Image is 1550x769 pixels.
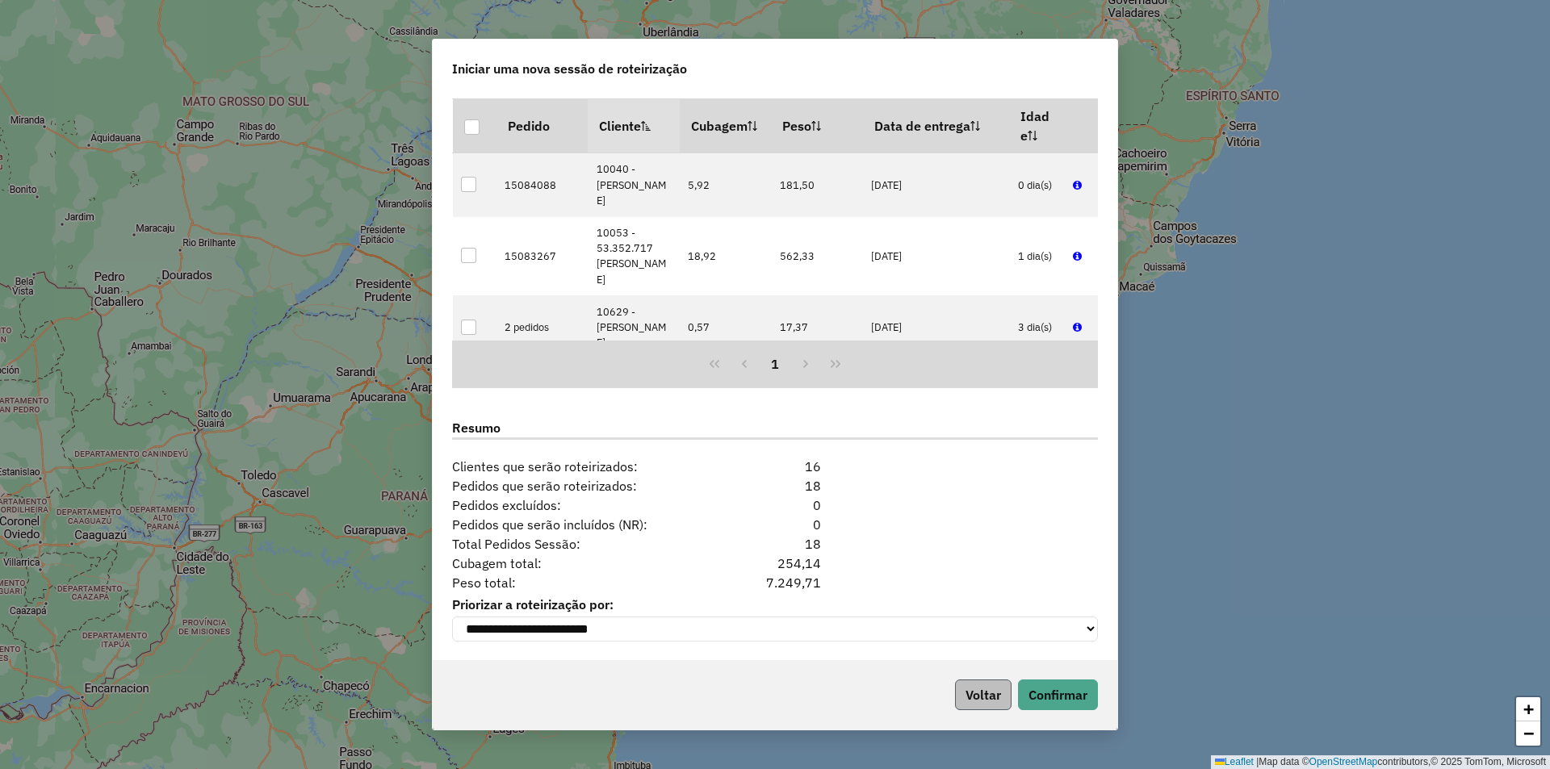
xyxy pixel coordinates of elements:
div: 16 [719,457,830,476]
td: 10629 - [PERSON_NAME] [588,295,680,359]
th: Peso [771,99,863,153]
div: 0 [719,515,830,534]
div: 0 [719,495,830,515]
span: Pedidos que serão incluídos (NR): [442,515,719,534]
th: Cubagem [680,99,772,153]
td: 562,33 [771,217,863,296]
td: 0 dia(s) [1009,153,1064,217]
label: Priorizar a roteirização por: [452,595,1098,614]
span: + [1523,699,1534,719]
th: Pedido [496,99,589,153]
td: 5,92 [680,153,772,217]
span: Cubagem total: [442,554,719,573]
span: Iniciar uma nova sessão de roteirização [452,59,687,78]
a: Zoom out [1516,721,1540,746]
div: Map data © contributors,© 2025 TomTom, Microsoft [1211,755,1550,769]
td: 10053 - 53.352.717 [PERSON_NAME] [588,217,680,296]
span: Pedidos que serão roteirizados: [442,476,719,495]
strong: NÃO [600,74,627,90]
a: OpenStreetMap [1309,756,1378,767]
td: 10040 - [PERSON_NAME] [588,153,680,217]
td: 3 dia(s) [1009,295,1064,359]
span: Clientes que serão roteirizados: [442,457,719,476]
a: Zoom in [1516,697,1540,721]
td: 15084088 [496,153,589,217]
td: 15083267 [496,217,589,296]
span: Peso total: [442,573,719,592]
th: Cliente [588,99,680,153]
td: 18,92 [680,217,772,296]
th: Data de entrega [863,99,1010,153]
div: 18 [719,476,830,495]
td: 0,57 [680,295,772,359]
a: Leaflet [1215,756,1254,767]
div: 18 [719,534,830,554]
td: 2 pedidos [496,295,589,359]
button: 1 [760,349,790,379]
label: Resumo [452,418,1098,440]
td: 17,37 [771,295,863,359]
button: Confirmar [1018,679,1098,710]
td: [DATE] [863,217,1010,296]
td: [DATE] [863,153,1010,217]
span: − [1523,723,1534,743]
button: Voltar [955,679,1012,710]
td: 181,50 [771,153,863,217]
td: 1 dia(s) [1009,217,1064,296]
span: Total Pedidos Sessão: [442,534,719,554]
div: 254,14 [719,554,830,573]
div: 7.249,71 [719,573,830,592]
th: Idade [1009,99,1064,153]
span: Pedidos excluídos: [442,495,719,515]
td: [DATE] [863,295,1010,359]
span: | [1256,756,1259,767]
